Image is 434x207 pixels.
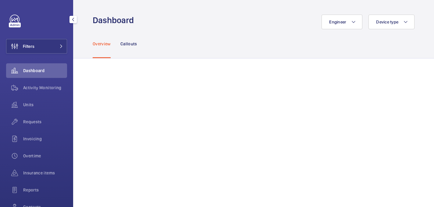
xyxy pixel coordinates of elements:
button: Filters [6,39,67,54]
span: Dashboard [23,68,67,74]
span: Units [23,102,67,108]
span: Filters [23,43,34,49]
span: Insurance items [23,170,67,176]
span: Engineer [329,19,346,24]
h1: Dashboard [93,15,137,26]
span: Invoicing [23,136,67,142]
button: Device type [368,15,414,29]
span: Requests [23,119,67,125]
p: Overview [93,41,111,47]
span: Reports [23,187,67,193]
p: Callouts [120,41,137,47]
span: Activity Monitoring [23,85,67,91]
span: Overtime [23,153,67,159]
span: Device type [376,19,398,24]
button: Engineer [322,15,362,29]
